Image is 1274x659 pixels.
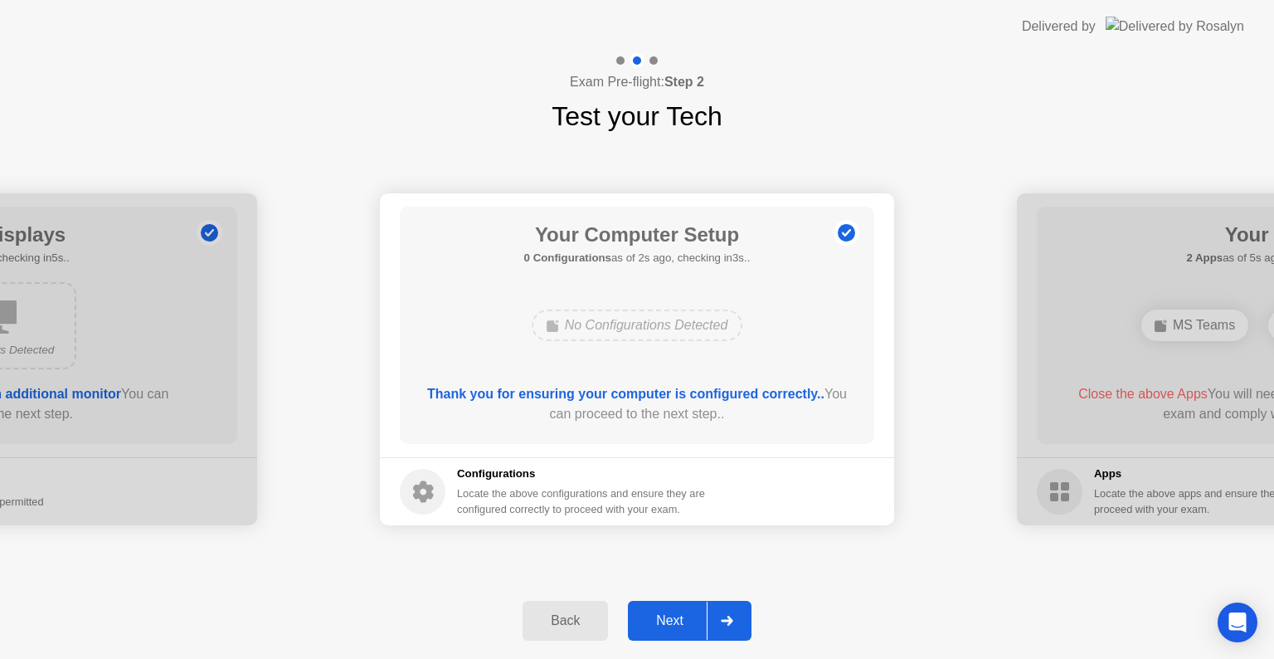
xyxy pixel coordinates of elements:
h4: Exam Pre-flight: [570,72,704,92]
b: Step 2 [664,75,704,89]
div: No Configurations Detected [532,310,743,341]
button: Back [523,601,608,641]
div: You can proceed to the next step.. [424,384,851,424]
h5: Configurations [457,466,708,482]
h1: Test your Tech [552,96,722,136]
img: Delivered by Rosalyn [1106,17,1244,36]
b: 0 Configurations [524,251,611,264]
div: Open Intercom Messenger [1218,603,1257,642]
h5: as of 2s ago, checking in3s.. [524,250,751,266]
div: Locate the above configurations and ensure they are configured correctly to proceed with your exam. [457,486,708,517]
div: Back [528,613,603,628]
h1: Your Computer Setup [524,220,751,250]
b: Thank you for ensuring your computer is configured correctly.. [427,387,824,401]
div: Delivered by [1022,17,1096,37]
div: Next [633,613,707,628]
button: Next [628,601,751,641]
